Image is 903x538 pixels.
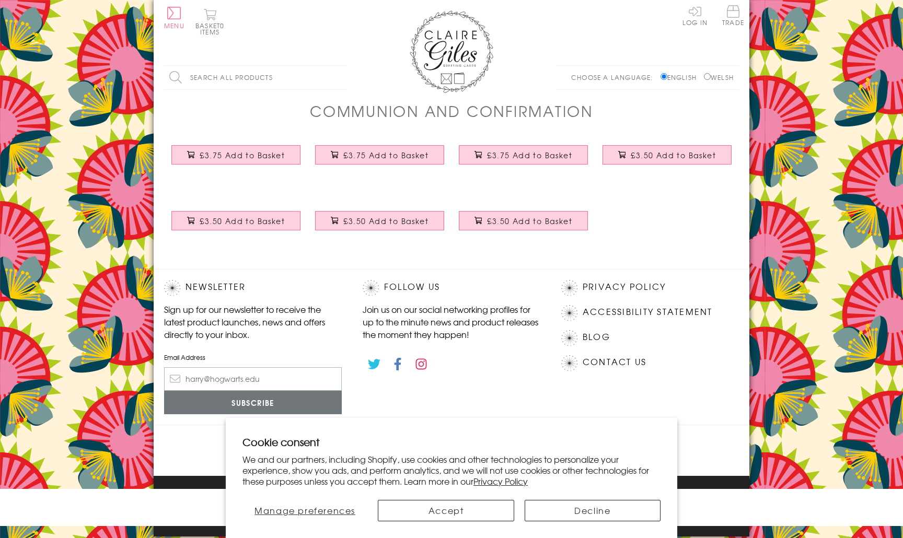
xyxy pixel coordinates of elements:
[308,137,451,182] a: First Holy Communion Card, Pink Flowers, Embellished with pompoms £3.75 Add to Basket
[583,280,666,294] a: Privacy Policy
[164,203,308,248] a: Confirmation Congratulations Card, Pink Dove, Embellished with a padded star £3.50 Add to Basket
[200,150,285,160] span: £3.75 Add to Basket
[525,500,661,521] button: Decline
[164,303,342,341] p: Sign up for our newsletter to receive the latest product launches, news and offers directly to yo...
[661,73,667,80] input: English
[242,454,661,486] p: We and our partners, including Shopify, use cookies and other technologies to personalize your ex...
[195,8,224,35] button: Basket0 items
[451,137,595,182] a: Religious Occassions Card, Beads, First Holy Communion, Embellished with pompoms £3.75 Add to Basket
[704,73,734,82] label: Welsh
[595,137,739,182] a: Confirmation Congratulations Card, Blue Dove, Embellished with a padded star £3.50 Add to Basket
[164,137,308,182] a: First Holy Communion Card, Blue Flowers, Embellished with pompoms £3.75 Add to Basket
[363,280,540,296] h2: Follow Us
[337,66,347,89] input: Search
[571,73,658,82] p: Choose a language:
[164,66,347,89] input: Search all products
[459,211,588,230] button: £3.50 Add to Basket
[171,211,301,230] button: £3.50 Add to Basket
[171,145,301,165] button: £3.75 Add to Basket
[164,280,342,296] h2: Newsletter
[242,500,367,521] button: Manage preferences
[254,504,355,517] span: Manage preferences
[343,150,429,160] span: £3.75 Add to Basket
[200,216,285,226] span: £3.50 Add to Basket
[583,330,610,344] a: Blog
[473,475,528,487] a: Privacy Policy
[661,73,702,82] label: English
[722,5,744,28] a: Trade
[315,211,445,230] button: £3.50 Add to Basket
[343,216,429,226] span: £3.50 Add to Basket
[164,353,342,362] label: Email Address
[459,145,588,165] button: £3.75 Add to Basket
[164,21,184,30] span: Menu
[682,5,708,26] a: Log In
[308,203,451,248] a: First Holy Communion Card, Blue Cross, Embellished with a shiny padded star £3.50 Add to Basket
[310,100,593,122] h1: Communion and Confirmation
[410,10,493,93] img: Claire Giles Greetings Cards
[242,435,661,449] h2: Cookie consent
[583,355,646,369] a: Contact Us
[164,367,342,391] input: harry@hogwarts.edu
[164,7,184,29] button: Menu
[631,150,716,160] span: £3.50 Add to Basket
[363,303,540,341] p: Join us on our social networking profiles for up to the minute news and product releases the mome...
[603,145,732,165] button: £3.50 Add to Basket
[722,5,744,26] span: Trade
[583,305,713,319] a: Accessibility Statement
[315,145,445,165] button: £3.75 Add to Basket
[704,73,711,80] input: Welsh
[164,391,342,414] input: Subscribe
[200,21,224,37] span: 0 items
[451,203,595,248] a: First Holy Communion Card, Pink Cross, embellished with a fabric butterfly £3.50 Add to Basket
[487,216,572,226] span: £3.50 Add to Basket
[378,500,514,521] button: Accept
[487,150,572,160] span: £3.75 Add to Basket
